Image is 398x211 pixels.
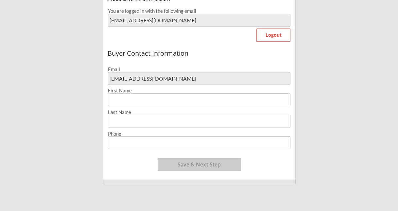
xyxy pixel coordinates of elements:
button: Logout [256,29,290,42]
div: Last Name [108,110,290,115]
div: Phone [108,131,290,136]
div: You are logged in with the following email [108,9,291,13]
div: Buyer Contact Information [108,50,291,57]
div: First Name [108,88,290,93]
div: Email [108,67,290,72]
button: Save & Next Step [158,158,241,171]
